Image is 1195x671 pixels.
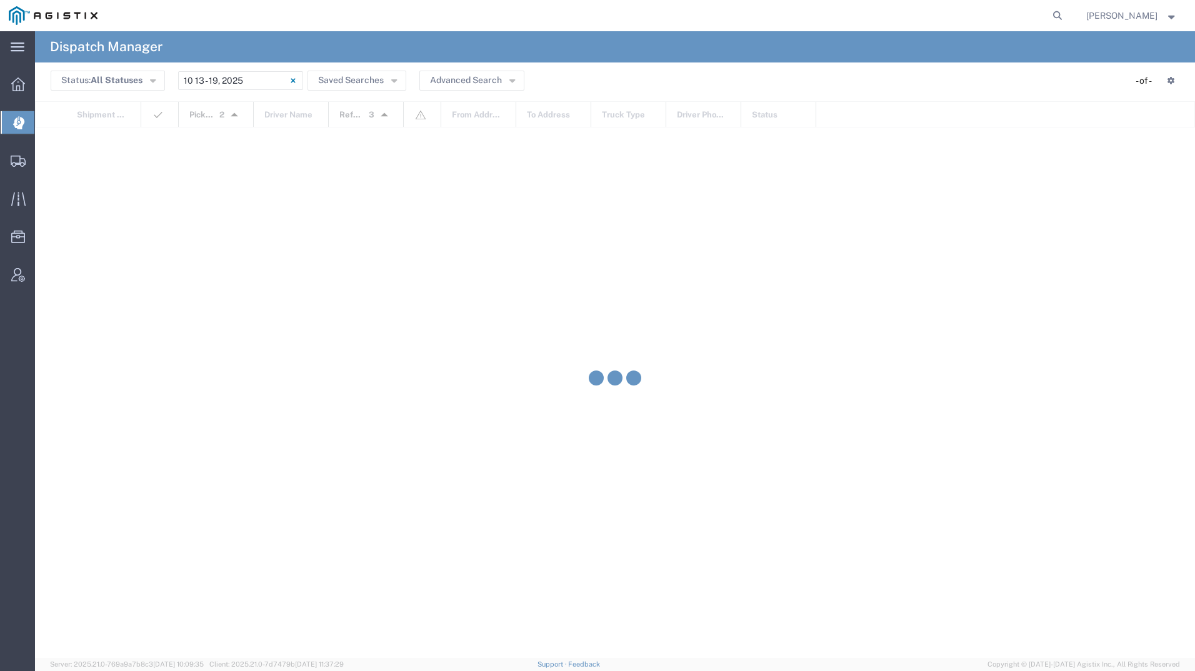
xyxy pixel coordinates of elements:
img: logo [9,6,97,25]
span: Client: 2025.21.0-7d7479b [209,660,344,668]
span: All Statuses [91,75,142,85]
span: [DATE] 10:09:35 [153,660,204,668]
span: Copyright © [DATE]-[DATE] Agistix Inc., All Rights Reserved [987,659,1180,670]
button: Saved Searches [307,71,406,91]
button: Status:All Statuses [51,71,165,91]
h4: Dispatch Manager [50,31,162,62]
span: Jessica Carr [1086,9,1157,22]
div: - of - [1136,74,1157,87]
button: [PERSON_NAME] [1086,8,1178,23]
button: Advanced Search [419,71,524,91]
a: Support [537,660,569,668]
a: Feedback [568,660,600,668]
span: Server: 2025.21.0-769a9a7b8c3 [50,660,204,668]
span: [DATE] 11:37:29 [295,660,344,668]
